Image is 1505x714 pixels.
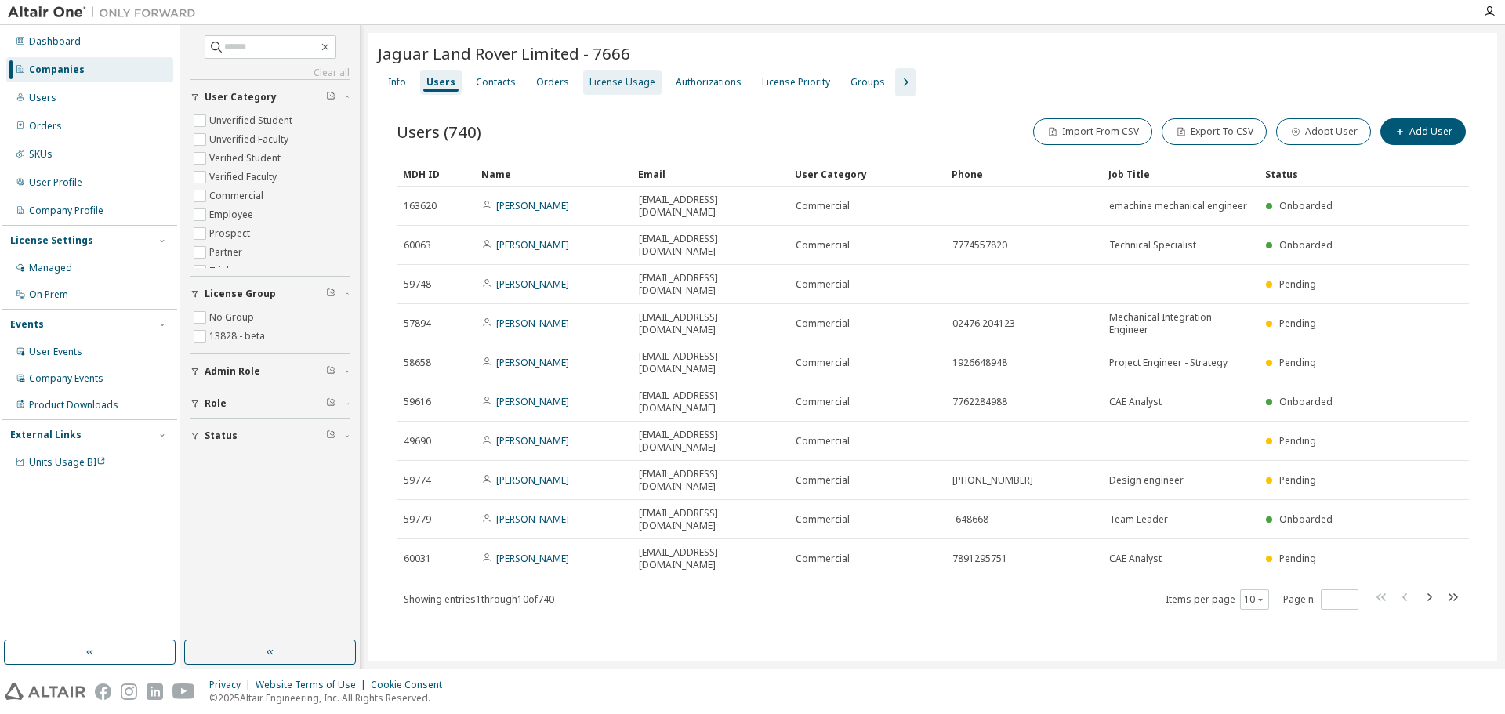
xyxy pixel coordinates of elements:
div: Name [481,161,626,187]
span: Items per page [1166,589,1269,610]
button: User Category [190,80,350,114]
div: Orders [29,120,62,132]
span: [EMAIL_ADDRESS][DOMAIN_NAME] [639,468,782,493]
span: Showing entries 1 through 10 of 740 [404,593,554,606]
div: Managed [29,262,72,274]
span: Team Leader [1109,513,1168,526]
span: Commercial [796,317,850,330]
span: Pending [1279,552,1316,565]
div: MDH ID [403,161,469,187]
span: Commercial [796,239,850,252]
div: Company Events [29,372,103,385]
label: Trial [209,262,232,281]
span: [EMAIL_ADDRESS][DOMAIN_NAME] [639,350,782,375]
span: Commercial [796,396,850,408]
button: Role [190,386,350,421]
span: 60063 [404,239,431,252]
a: [PERSON_NAME] [496,434,569,448]
span: [EMAIL_ADDRESS][DOMAIN_NAME] [639,233,782,258]
div: Phone [952,161,1096,187]
span: [EMAIL_ADDRESS][DOMAIN_NAME] [639,390,782,415]
button: Status [190,419,350,453]
label: Prospect [209,224,253,243]
span: User Category [205,91,277,103]
span: [EMAIL_ADDRESS][DOMAIN_NAME] [639,311,782,336]
span: Commercial [796,278,850,291]
span: Commercial [796,200,850,212]
span: Pending [1279,356,1316,369]
button: License Group [190,277,350,311]
span: 1926648948 [952,357,1007,369]
div: Info [388,76,406,89]
span: 7774557820 [952,239,1007,252]
span: Onboarded [1279,513,1333,526]
span: License Group [205,288,276,300]
div: Cookie Consent [371,679,451,691]
div: SKUs [29,148,53,161]
div: User Events [29,346,82,358]
div: User Profile [29,176,82,189]
img: youtube.svg [172,683,195,700]
span: CAE Analyst [1109,396,1162,408]
span: [PHONE_NUMBER] [952,474,1033,487]
div: Dashboard [29,35,81,48]
span: Pending [1279,317,1316,330]
button: Adopt User [1276,118,1371,145]
span: Clear filter [326,365,335,378]
a: [PERSON_NAME] [496,277,569,291]
span: 7891295751 [952,553,1007,565]
span: Status [205,429,238,442]
span: Commercial [796,553,850,565]
span: Admin Role [205,365,260,378]
div: Status [1265,161,1375,187]
a: [PERSON_NAME] [496,356,569,369]
div: Privacy [209,679,256,691]
span: Clear filter [326,429,335,442]
div: Authorizations [676,76,742,89]
a: [PERSON_NAME] [496,473,569,487]
p: © 2025 Altair Engineering, Inc. All Rights Reserved. [209,691,451,705]
span: Jaguar Land Rover Limited - 7666 [378,42,630,64]
span: 57894 [404,317,431,330]
label: Verified Faculty [209,168,280,187]
div: License Usage [589,76,655,89]
img: Altair One [8,5,204,20]
span: 59616 [404,396,431,408]
span: CAE Analyst [1109,553,1162,565]
span: Project Engineer - Strategy [1109,357,1228,369]
span: [EMAIL_ADDRESS][DOMAIN_NAME] [639,546,782,571]
div: External Links [10,429,82,441]
label: Unverified Faculty [209,130,292,149]
span: Page n. [1283,589,1358,610]
label: Partner [209,243,245,262]
span: [EMAIL_ADDRESS][DOMAIN_NAME] [639,272,782,297]
label: Commercial [209,187,267,205]
label: Unverified Student [209,111,296,130]
a: [PERSON_NAME] [496,395,569,408]
span: 49690 [404,435,431,448]
div: Job Title [1108,161,1253,187]
span: Technical Specialist [1109,239,1196,252]
a: [PERSON_NAME] [496,552,569,565]
button: Add User [1380,118,1466,145]
label: No Group [209,308,257,327]
a: [PERSON_NAME] [496,238,569,252]
div: Website Terms of Use [256,679,371,691]
span: Clear filter [326,288,335,300]
label: 13828 - beta [209,327,268,346]
a: Clear all [190,67,350,79]
span: 7762284988 [952,396,1007,408]
span: Commercial [796,513,850,526]
span: Pending [1279,277,1316,291]
span: 02476 204123 [952,317,1015,330]
span: Commercial [796,435,850,448]
span: Onboarded [1279,395,1333,408]
img: altair_logo.svg [5,683,85,700]
span: Commercial [796,474,850,487]
button: Import From CSV [1033,118,1152,145]
div: Users [426,76,455,89]
img: linkedin.svg [147,683,163,700]
span: Mechanical Integration Engineer [1109,311,1252,336]
span: 59779 [404,513,431,526]
span: [EMAIL_ADDRESS][DOMAIN_NAME] [639,194,782,219]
